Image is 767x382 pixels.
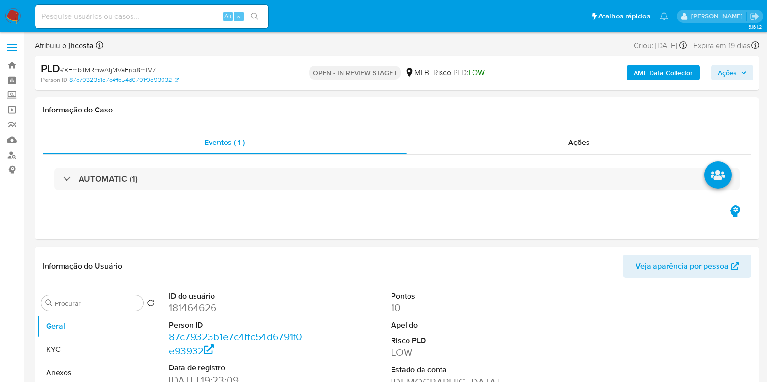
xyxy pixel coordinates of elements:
div: Criou: [DATE] [634,39,687,52]
dd: LOW [391,346,530,359]
button: AML Data Collector [627,65,700,80]
a: Notificações [660,12,668,20]
span: Atalhos rápidos [598,11,650,21]
span: Ações [568,137,590,148]
span: # XEmbItMRmwAtjMVaEnp8mfV7 [60,65,156,75]
span: Veja aparência por pessoa [636,255,729,278]
h1: Informação do Caso [43,105,751,115]
span: - [689,39,691,52]
dt: Estado da conta [391,365,530,375]
button: Procurar [45,299,53,307]
span: Ações [718,65,737,80]
b: jhcosta [66,40,94,51]
a: Sair [750,11,760,21]
b: Person ID [41,76,67,84]
dt: Pontos [391,291,530,302]
button: Veja aparência por pessoa [623,255,751,278]
dt: Person ID [169,320,308,331]
div: MLB [405,67,429,78]
button: Geral [37,315,159,338]
button: KYC [37,338,159,361]
b: AML Data Collector [634,65,693,80]
button: search-icon [245,10,264,23]
dd: 181464626 [169,301,308,315]
h3: AUTOMATIC (1) [79,174,138,184]
input: Procurar [55,299,139,308]
button: Ações [711,65,753,80]
span: Expira em 19 dias [693,40,750,51]
b: PLD [41,61,60,76]
span: Eventos ( 1 ) [204,137,245,148]
dt: Apelido [391,320,530,331]
a: 87c79323b1e7c4ffc54d6791f0e93932 [69,76,179,84]
span: LOW [469,67,485,78]
dt: Data de registro [169,363,308,373]
dt: ID do usuário [169,291,308,302]
a: 87c79323b1e7c4ffc54d6791f0e93932 [169,330,302,357]
dd: 10 [391,301,530,315]
span: Risco PLD: [433,67,485,78]
span: s [237,12,240,21]
button: Retornar ao pedido padrão [147,299,155,310]
span: Atribuiu o [35,40,94,51]
span: Alt [224,12,232,21]
h1: Informação do Usuário [43,261,122,271]
input: Pesquise usuários ou casos... [35,10,268,23]
p: OPEN - IN REVIEW STAGE I [309,66,401,80]
dt: Risco PLD [391,335,530,346]
div: AUTOMATIC (1) [54,168,740,190]
p: jhonata.costa@mercadolivre.com [691,12,746,21]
